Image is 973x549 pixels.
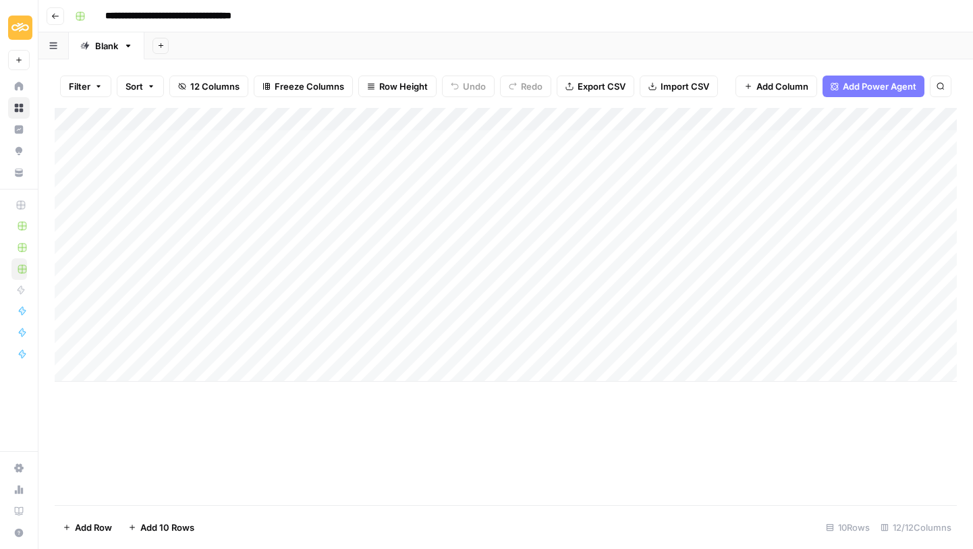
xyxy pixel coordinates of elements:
[254,76,353,97] button: Freeze Columns
[521,80,543,93] span: Redo
[8,162,30,183] a: Your Data
[8,140,30,162] a: Opportunities
[8,479,30,500] a: Usage
[821,517,875,538] div: 10 Rows
[8,522,30,544] button: Help + Support
[8,97,30,119] a: Browse
[8,500,30,522] a: Learning Hub
[75,521,112,534] span: Add Row
[735,76,817,97] button: Add Column
[8,16,32,40] img: Sinch Logo
[875,517,957,538] div: 12/12 Columns
[661,80,709,93] span: Import CSV
[578,80,625,93] span: Export CSV
[190,80,240,93] span: 12 Columns
[69,32,144,59] a: Blank
[140,521,194,534] span: Add 10 Rows
[275,80,344,93] span: Freeze Columns
[640,76,718,97] button: Import CSV
[120,517,202,538] button: Add 10 Rows
[126,80,143,93] span: Sort
[756,80,808,93] span: Add Column
[8,119,30,140] a: Insights
[69,80,90,93] span: Filter
[117,76,164,97] button: Sort
[442,76,495,97] button: Undo
[358,76,437,97] button: Row Height
[8,457,30,479] a: Settings
[557,76,634,97] button: Export CSV
[55,517,120,538] button: Add Row
[823,76,924,97] button: Add Power Agent
[8,11,30,45] button: Workspace: Sinch
[843,80,916,93] span: Add Power Agent
[463,80,486,93] span: Undo
[8,76,30,97] a: Home
[500,76,551,97] button: Redo
[379,80,428,93] span: Row Height
[95,39,118,53] div: Blank
[60,76,111,97] button: Filter
[169,76,248,97] button: 12 Columns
